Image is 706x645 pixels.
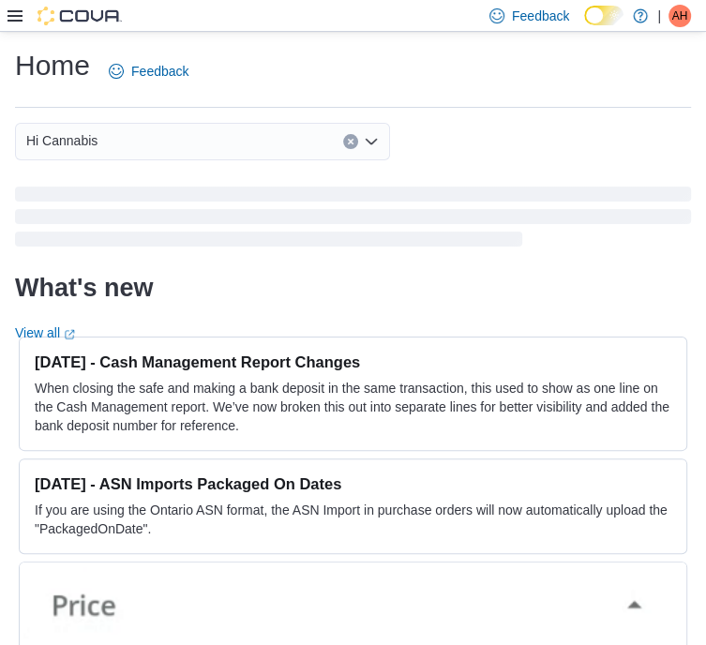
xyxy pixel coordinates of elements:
[364,134,379,149] button: Open list of options
[15,47,90,84] h1: Home
[35,474,671,493] h3: [DATE] - ASN Imports Packaged On Dates
[35,501,671,538] p: If you are using the Ontario ASN format, the ASN Import in purchase orders will now automatically...
[35,379,671,435] p: When closing the safe and making a bank deposit in the same transaction, this used to show as one...
[101,52,196,90] a: Feedback
[512,7,569,25] span: Feedback
[38,7,122,25] img: Cova
[657,5,661,27] p: |
[584,25,585,26] span: Dark Mode
[131,62,188,81] span: Feedback
[15,325,75,340] a: View allExternal link
[672,5,688,27] span: AH
[26,129,98,152] span: Hi Cannabis
[15,273,153,303] h2: What's new
[35,352,671,371] h3: [DATE] - Cash Management Report Changes
[15,190,691,250] span: Loading
[668,5,691,27] div: Amy Houle
[343,134,358,149] button: Clear input
[584,6,623,25] input: Dark Mode
[64,329,75,340] svg: External link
